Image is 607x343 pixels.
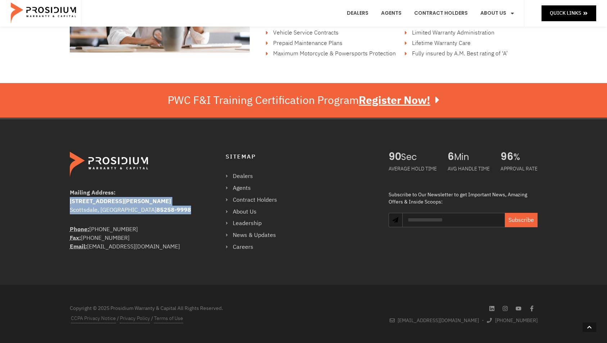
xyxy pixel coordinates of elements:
[70,234,81,242] strong: Fax:
[70,242,87,251] strong: Email:
[493,316,538,325] span: [PHONE_NUMBER]
[71,314,116,323] a: CCPA Privacy Notice
[401,152,437,163] span: Sec
[389,152,401,163] span: 90
[70,206,197,214] div: Scottsdale, [GEOGRAPHIC_DATA]
[550,9,581,18] span: Quick Links
[70,314,300,323] div: / /
[154,314,183,323] a: Terms of Use
[500,163,538,175] div: APPROVAL RATE
[389,191,537,205] div: Subscribe to Our Newsletter to get Important News, Amazing Offers & Inside Scoops:
[542,5,596,21] a: Quick Links
[70,225,197,251] div: [PHONE_NUMBER] [PHONE_NUMBER] [EMAIL_ADDRESS][DOMAIN_NAME]
[226,218,284,229] a: Leadership
[226,207,284,217] a: About Us
[271,28,339,37] span: Vehicle Service Contracts
[359,92,430,108] u: Register Now!
[70,225,89,234] abbr: Phone Number
[226,152,374,162] h4: Sitemap
[120,314,150,323] a: Privacy Policy
[390,316,479,325] a: [EMAIL_ADDRESS][DOMAIN_NAME]
[271,39,343,47] span: Prepaid Maintenance Plans
[226,195,284,205] a: Contract Holders
[70,188,115,197] b: Mailing Address:
[70,305,300,312] div: Copyright © 2025 Prosidium Warranty & Capital All Rights Reserved.
[226,171,284,252] nav: Menu
[70,234,81,242] abbr: Fax
[226,171,284,182] a: Dealers
[226,242,284,252] a: Careers
[70,225,89,234] strong: Phone:
[396,316,479,325] span: [EMAIL_ADDRESS][DOMAIN_NAME]
[226,230,284,241] a: News & Updates
[410,49,508,58] span: Fully insured by A.M. Best rating of ‘A’
[513,152,538,163] span: %
[389,163,437,175] div: AVERAGE HOLD TIME
[70,242,87,251] abbr: Email Address
[410,39,471,47] span: Lifetime Warranty Care
[410,28,494,37] span: Limited Warranty Administration
[448,152,454,163] span: 6
[271,49,396,58] span: Maximum Motorcycle & Powersports Protection
[70,197,171,206] b: [STREET_ADDRESS][PERSON_NAME]
[402,213,537,234] form: Newsletter Form
[500,152,513,163] span: 96
[454,152,490,163] span: Min
[157,206,191,214] b: 85258-9998
[505,213,538,227] button: Subscribe
[487,316,538,325] a: [PHONE_NUMBER]
[448,163,490,175] div: AVG HANDLE TIME
[508,216,534,224] span: Subscribe
[226,183,284,193] a: Agents
[168,94,439,107] div: PWC F&I Training Certification Program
